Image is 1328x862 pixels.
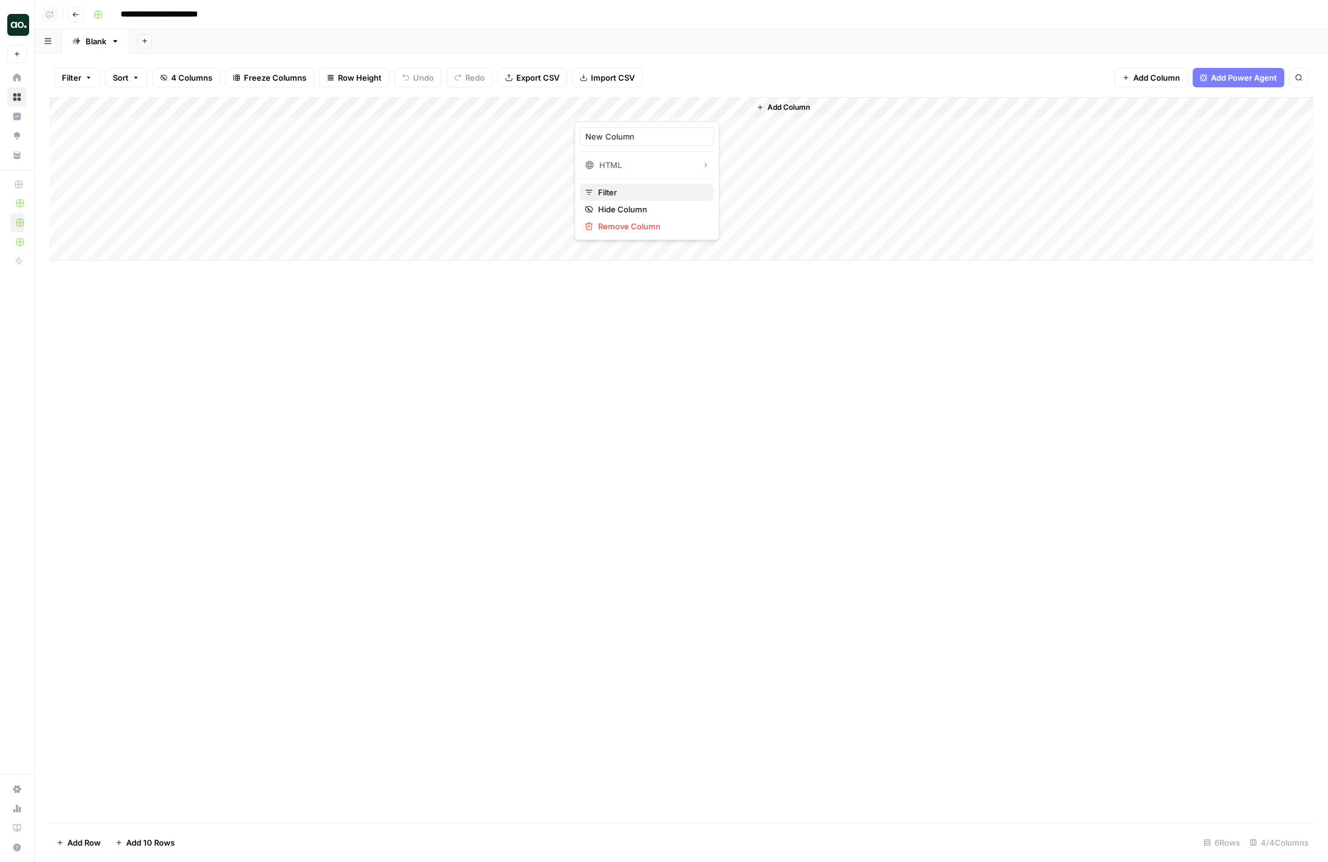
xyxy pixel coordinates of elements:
[244,72,306,84] span: Freeze Columns
[767,102,810,113] span: Add Column
[108,833,182,852] button: Add 10 Rows
[1199,833,1245,852] div: 6 Rows
[598,186,617,198] span: Filter
[598,220,661,232] span: Remove Column
[7,10,27,40] button: Workspace: AirOps Builders
[465,72,485,84] span: Redo
[7,146,27,165] a: Your Data
[49,833,108,852] button: Add Row
[447,68,493,87] button: Redo
[752,99,815,115] button: Add Column
[7,126,27,146] a: Opportunities
[413,72,434,84] span: Undo
[319,68,389,87] button: Row Height
[7,87,27,107] a: Browse
[338,72,382,84] span: Row Height
[126,837,175,849] span: Add 10 Rows
[7,799,27,818] a: Usage
[7,818,27,838] a: Learning Hub
[152,68,220,87] button: 4 Columns
[598,203,647,215] span: Hide Column
[1114,68,1188,87] button: Add Column
[7,780,27,799] a: Settings
[599,159,622,171] span: HTML
[1193,68,1284,87] button: Add Power Agent
[67,837,101,849] span: Add Row
[591,72,635,84] span: Import CSV
[7,838,27,857] button: Help + Support
[1133,72,1180,84] span: Add Column
[105,68,147,87] button: Sort
[516,72,559,84] span: Export CSV
[572,68,642,87] button: Import CSV
[7,14,29,36] img: AirOps Builders Logo
[7,68,27,87] a: Home
[54,68,100,87] button: Filter
[1211,72,1277,84] span: Add Power Agent
[394,68,442,87] button: Undo
[62,72,81,84] span: Filter
[225,68,314,87] button: Freeze Columns
[7,107,27,126] a: Insights
[62,29,130,53] a: Blank
[86,35,106,47] div: Blank
[171,72,212,84] span: 4 Columns
[113,72,129,84] span: Sort
[497,68,567,87] button: Export CSV
[1245,833,1313,852] div: 4/4 Columns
